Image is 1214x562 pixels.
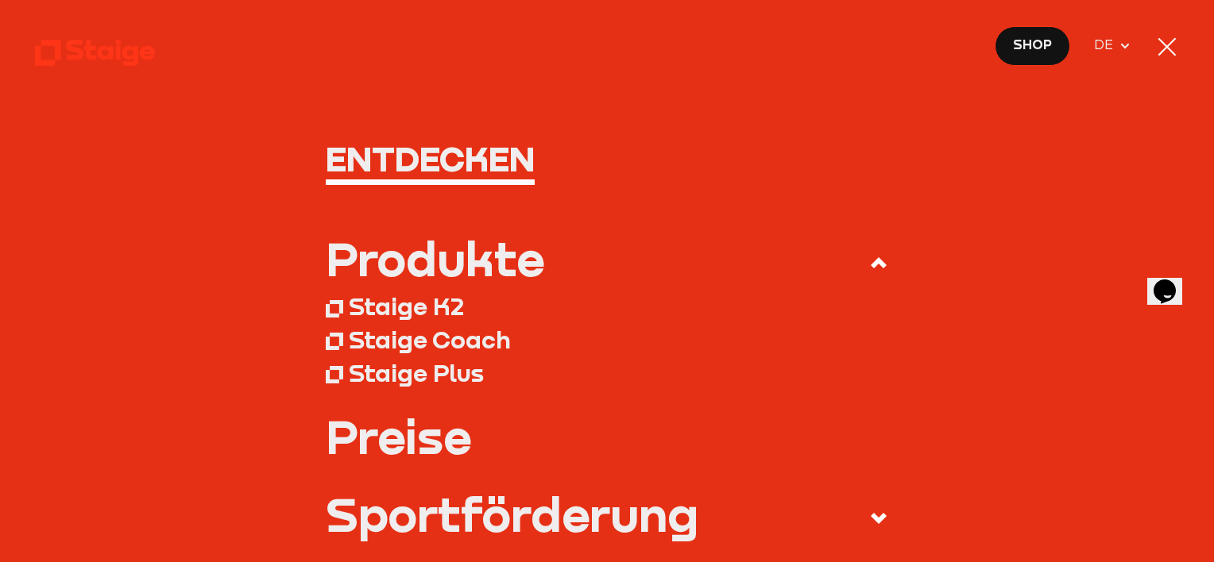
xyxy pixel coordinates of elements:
[1147,257,1198,305] iframe: chat widget
[995,26,1070,66] a: Shop
[1013,35,1052,56] span: Shop
[326,323,888,356] a: Staige Coach
[349,291,464,321] div: Staige K2
[326,356,888,390] a: Staige Plus
[326,413,888,460] a: Preise
[326,491,698,537] div: Sportförderung
[326,235,544,282] div: Produkte
[349,358,484,387] div: Staige Plus
[1094,35,1119,56] span: DE
[349,325,511,354] div: Staige Coach
[326,290,888,323] a: Staige K2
